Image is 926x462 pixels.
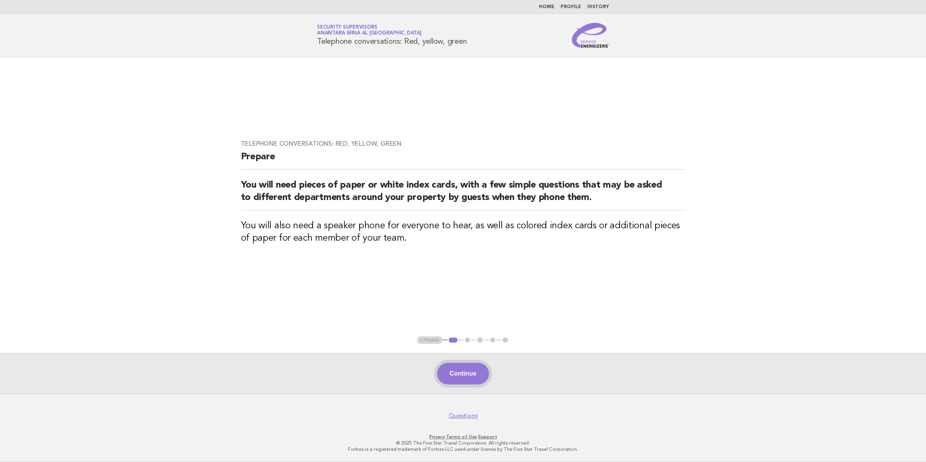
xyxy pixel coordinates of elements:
h2: You will need pieces of paper or white index cards, with a few simple questions that may be asked... [241,179,685,210]
p: · · [226,434,700,440]
p: Forbes is a registered trademark of Forbes LLC used under license by The Five Star Travel Corpora... [226,446,700,452]
p: © 2025 The Five Star Travel Corporation. All rights reserved. [226,440,700,446]
a: Privacy [429,434,445,440]
h3: You will also need a speaker phone for everyone to hear, as well as colored index cards or additi... [241,220,685,245]
img: Service Energizers [572,23,609,48]
a: Terms of Use [446,434,477,440]
a: Support [478,434,497,440]
a: Home [539,5,554,9]
a: Security SupervisorsAnantara Mina al [GEOGRAPHIC_DATA] [317,25,422,36]
h1: Telephone conversations: Red, yellow, green [317,25,466,45]
a: History [587,5,609,9]
h2: Prepare [241,151,685,170]
a: Questions [449,412,478,420]
a: Profile [561,5,581,9]
button: Continue [437,363,489,384]
h3: Telephone conversations: Red, yellow, green [241,140,685,148]
button: 1 [448,336,459,344]
span: Anantara Mina al [GEOGRAPHIC_DATA] [317,31,422,36]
